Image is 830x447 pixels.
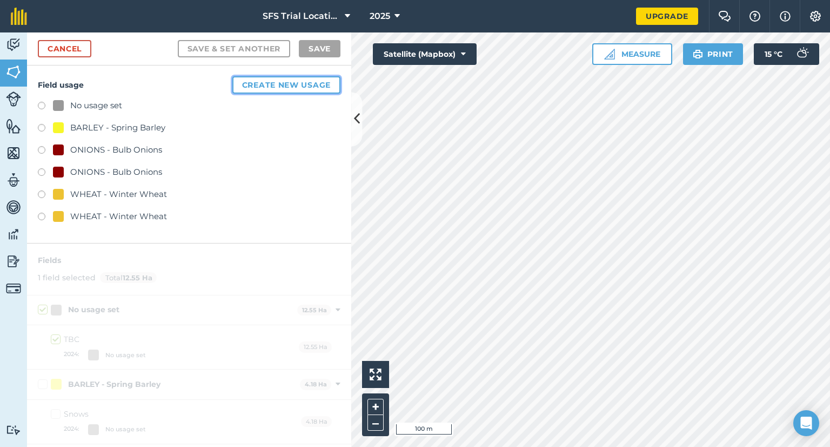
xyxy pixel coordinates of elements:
[70,121,165,134] div: BARLEY - Spring Barley
[6,64,21,80] img: svg+xml;base64,PHN2ZyB4bWxucz0iaHR0cDovL3d3dy53My5vcmcvMjAwMC9zdmciIHdpZHRoPSI1NiIgaGVpZ2h0PSI2MC...
[765,43,782,65] span: 15 ° C
[70,210,167,223] div: WHEAT - Winter Wheat
[367,399,384,415] button: +
[748,11,761,22] img: A question mark icon
[6,281,21,296] img: svg+xml;base64,PD94bWwgdmVyc2lvbj0iMS4wIiBlbmNvZGluZz0idXRmLTgiPz4KPCEtLSBHZW5lcmF0b3I6IEFkb2JlIE...
[6,226,21,242] img: svg+xml;base64,PD94bWwgdmVyc2lvbj0iMS4wIiBlbmNvZGluZz0idXRmLTgiPz4KPCEtLSBHZW5lcmF0b3I6IEFkb2JlIE...
[6,253,21,269] img: svg+xml;base64,PD94bWwgdmVyc2lvbj0iMS4wIiBlbmNvZGluZz0idXRmLTgiPz4KPCEtLSBHZW5lcmF0b3I6IEFkb2JlIE...
[70,188,167,201] div: WHEAT - Winter Wheat
[718,11,731,22] img: Two speech bubbles overlapping with the left bubble in the forefront
[693,48,703,61] img: svg+xml;base64,PHN2ZyB4bWxucz0iaHR0cDovL3d3dy53My5vcmcvMjAwMC9zdmciIHdpZHRoPSIxOSIgaGVpZ2h0PSIyNC...
[636,8,698,25] a: Upgrade
[38,76,340,94] h4: Field usage
[6,199,21,215] img: svg+xml;base64,PD94bWwgdmVyc2lvbj0iMS4wIiBlbmNvZGluZz0idXRmLTgiPz4KPCEtLSBHZW5lcmF0b3I6IEFkb2JlIE...
[263,10,340,23] span: SFS Trial Locations
[793,410,819,436] div: Open Intercom Messenger
[232,76,340,94] button: Create new usage
[780,10,791,23] img: svg+xml;base64,PHN2ZyB4bWxucz0iaHR0cDovL3d3dy53My5vcmcvMjAwMC9zdmciIHdpZHRoPSIxNyIgaGVpZ2h0PSIxNy...
[70,166,162,179] div: ONIONS - Bulb Onions
[6,425,21,435] img: svg+xml;base64,PD94bWwgdmVyc2lvbj0iMS4wIiBlbmNvZGluZz0idXRmLTgiPz4KPCEtLSBHZW5lcmF0b3I6IEFkb2JlIE...
[6,91,21,107] img: svg+xml;base64,PD94bWwgdmVyc2lvbj0iMS4wIiBlbmNvZGluZz0idXRmLTgiPz4KPCEtLSBHZW5lcmF0b3I6IEFkb2JlIE...
[38,40,91,57] a: Cancel
[367,415,384,431] button: –
[11,8,27,25] img: fieldmargin Logo
[370,10,390,23] span: 2025
[6,172,21,188] img: svg+xml;base64,PD94bWwgdmVyc2lvbj0iMS4wIiBlbmNvZGluZz0idXRmLTgiPz4KPCEtLSBHZW5lcmF0b3I6IEFkb2JlIE...
[6,118,21,134] img: svg+xml;base64,PHN2ZyB4bWxucz0iaHR0cDovL3d3dy53My5vcmcvMjAwMC9zdmciIHdpZHRoPSI1NiIgaGVpZ2h0PSI2MC...
[370,369,381,380] img: Four arrows, one pointing top left, one top right, one bottom right and the last bottom left
[70,99,122,112] div: No usage set
[791,43,813,65] img: svg+xml;base64,PD94bWwgdmVyc2lvbj0iMS4wIiBlbmNvZGluZz0idXRmLTgiPz4KPCEtLSBHZW5lcmF0b3I6IEFkb2JlIE...
[299,40,340,57] button: Save
[70,143,162,156] div: ONIONS - Bulb Onions
[6,145,21,161] img: svg+xml;base64,PHN2ZyB4bWxucz0iaHR0cDovL3d3dy53My5vcmcvMjAwMC9zdmciIHdpZHRoPSI1NiIgaGVpZ2h0PSI2MC...
[178,40,291,57] button: Save & set another
[373,43,477,65] button: Satellite (Mapbox)
[6,37,21,53] img: svg+xml;base64,PD94bWwgdmVyc2lvbj0iMS4wIiBlbmNvZGluZz0idXRmLTgiPz4KPCEtLSBHZW5lcmF0b3I6IEFkb2JlIE...
[604,49,615,60] img: Ruler icon
[683,43,744,65] button: Print
[809,11,822,22] img: A cog icon
[592,43,672,65] button: Measure
[754,43,819,65] button: 15 °C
